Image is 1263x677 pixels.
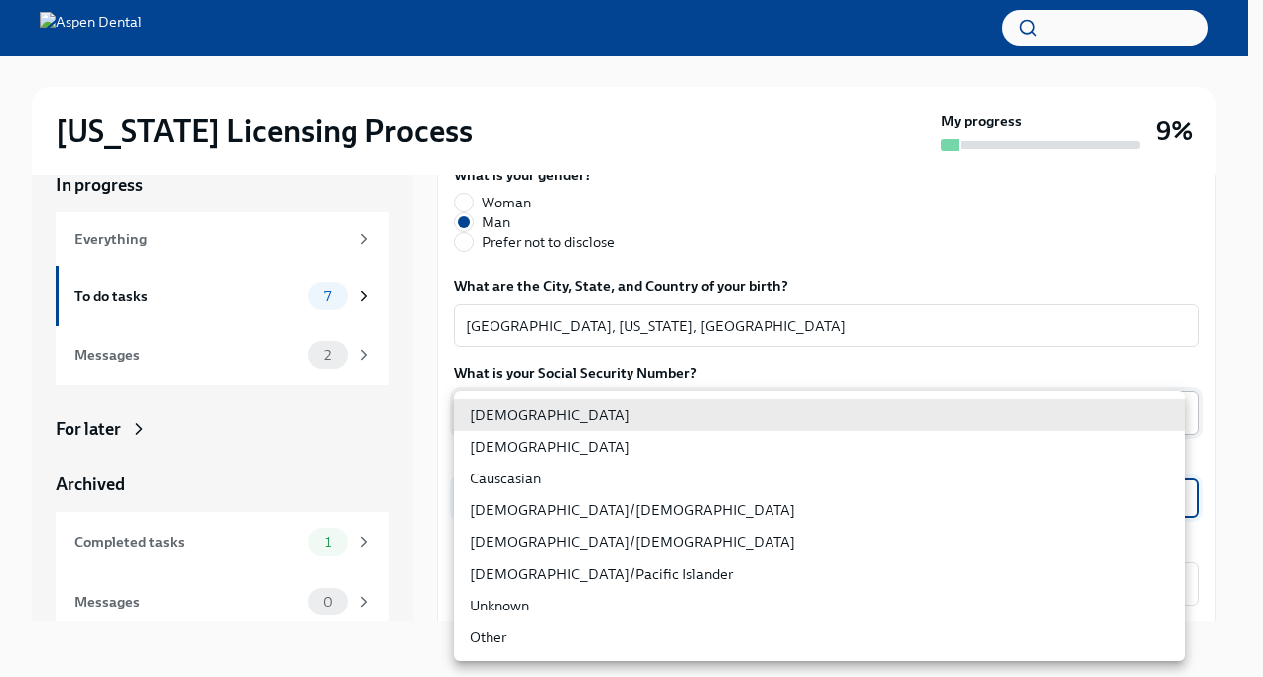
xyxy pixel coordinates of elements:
li: Causcasian [454,463,1185,494]
li: [DEMOGRAPHIC_DATA] [454,399,1185,431]
li: [DEMOGRAPHIC_DATA]/[DEMOGRAPHIC_DATA] [454,526,1185,558]
li: [DEMOGRAPHIC_DATA]/[DEMOGRAPHIC_DATA] [454,494,1185,526]
li: [DEMOGRAPHIC_DATA] [454,431,1185,463]
li: Other [454,621,1185,653]
li: [DEMOGRAPHIC_DATA]/Pacific Islander [454,558,1185,590]
li: Unknown [454,590,1185,621]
